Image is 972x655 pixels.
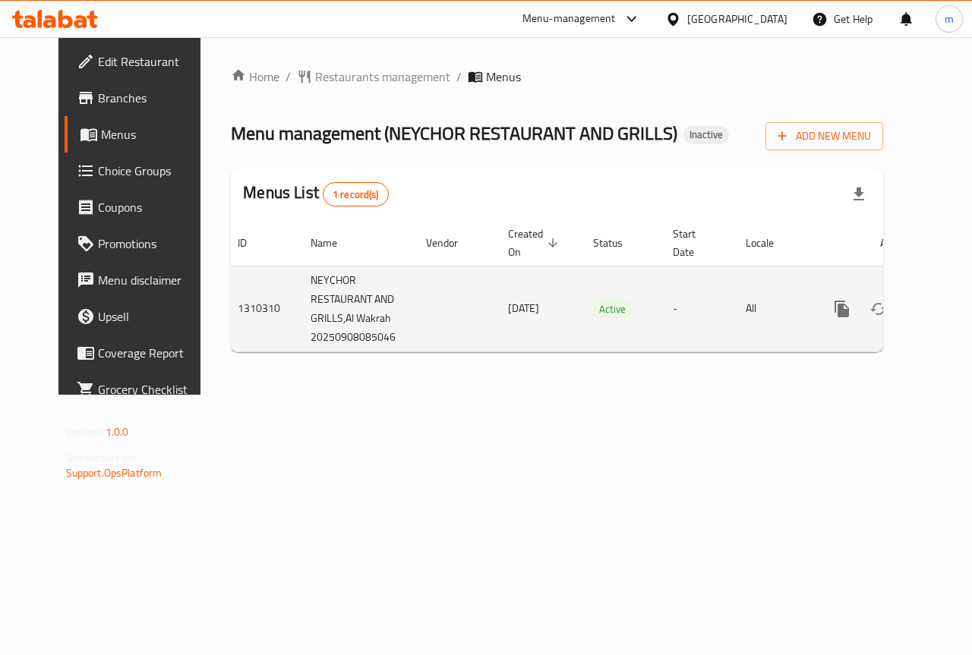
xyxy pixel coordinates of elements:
[65,262,221,298] a: Menu disclaimer
[66,448,136,468] span: Get support on:
[98,198,209,216] span: Coupons
[65,43,221,80] a: Edit Restaurant
[98,52,209,71] span: Edit Restaurant
[746,234,794,252] span: Locale
[98,235,209,253] span: Promotions
[765,122,883,150] button: Add New Menu
[593,300,632,318] div: Active
[734,266,812,351] td: All
[323,182,389,206] div: Total records count
[98,380,209,398] span: Grocery Checklist
[841,176,877,213] div: Export file
[98,307,209,326] span: Upsell
[231,68,279,86] a: Home
[426,234,478,252] span: Vendor
[298,266,414,351] td: NEYCHOR RESTAURANT AND GRILLS,Al Wakrah 20250908085046
[231,116,677,150] span: Menu management ( NEYCHOR RESTAURANT AND GRILLS )
[778,127,871,146] span: Add New Menu
[456,68,462,86] li: /
[98,344,209,362] span: Coverage Report
[65,116,221,153] a: Menus
[101,125,209,143] span: Menus
[238,234,267,252] span: ID
[231,68,883,86] nav: breadcrumb
[683,128,729,141] span: Inactive
[673,225,715,261] span: Start Date
[65,298,221,335] a: Upsell
[286,68,291,86] li: /
[98,89,209,107] span: Branches
[65,80,221,116] a: Branches
[522,10,616,28] div: Menu-management
[687,11,787,27] div: [GEOGRAPHIC_DATA]
[226,266,298,351] td: 1310310
[98,162,209,180] span: Choice Groups
[945,11,954,27] span: m
[311,234,357,252] span: Name
[65,153,221,189] a: Choice Groups
[683,126,729,144] div: Inactive
[593,301,632,318] span: Active
[661,266,734,351] td: -
[486,68,521,86] span: Menus
[243,181,388,206] h2: Menus List
[508,225,563,261] span: Created On
[106,422,129,442] span: 1.0.0
[315,68,450,86] span: Restaurants management
[508,298,539,318] span: [DATE]
[65,335,221,371] a: Coverage Report
[65,371,221,408] a: Grocery Checklist
[824,291,860,327] button: more
[66,463,163,483] a: Support.OpsPlatform
[98,271,209,289] span: Menu disclaimer
[593,234,642,252] span: Status
[297,68,450,86] a: Restaurants management
[65,225,221,262] a: Promotions
[65,189,221,225] a: Coupons
[323,187,388,202] span: 1 record(s)
[66,422,103,442] span: Version:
